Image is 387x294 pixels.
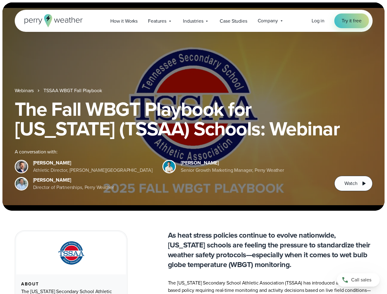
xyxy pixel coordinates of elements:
[168,230,373,269] p: As heat stress policies continue to evolve nationwide, [US_STATE] schools are feeling the pressur...
[105,15,143,27] a: How it Works
[110,17,138,25] span: How it Works
[181,159,284,167] div: [PERSON_NAME]
[44,87,102,94] a: TSSAA WBGT Fall Playbook
[163,161,175,172] img: Spencer Patton, Perry Weather
[15,148,325,156] div: A conversation with:
[15,87,34,94] a: Webinars
[15,99,373,138] h1: The Fall WBGT Playbook for [US_STATE] (TSSAA) Schools: Webinar
[33,159,153,167] div: [PERSON_NAME]
[337,273,380,287] a: Call sales
[16,161,27,172] img: Brian Wyatt
[33,184,114,191] div: Director of Partnerships, Perry Weather
[16,178,27,190] img: Jeff Wood
[220,17,247,25] span: Case Studies
[344,180,357,187] span: Watch
[148,17,166,25] span: Features
[33,167,153,174] div: Athletic Director, [PERSON_NAME][GEOGRAPHIC_DATA]
[334,13,369,28] a: Try it free
[33,176,114,184] div: [PERSON_NAME]
[342,17,361,24] span: Try it free
[312,17,324,24] a: Log in
[51,239,92,267] img: TSSAA-Tennessee-Secondary-School-Athletic-Association.svg
[181,167,284,174] div: Senior Growth Marketing Manager, Perry Weather
[258,17,278,24] span: Company
[334,176,372,191] button: Watch
[351,276,371,284] span: Call sales
[214,15,252,27] a: Case Studies
[21,282,121,287] div: About
[183,17,203,25] span: Industries
[15,87,373,94] nav: Breadcrumb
